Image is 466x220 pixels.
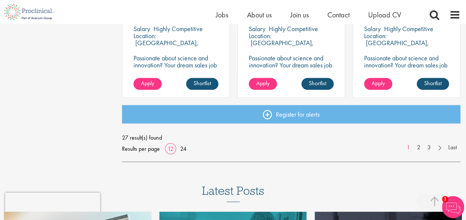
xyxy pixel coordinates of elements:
span: Apply [371,79,385,87]
p: Passionate about science and innovation? Your dream sales job as Territory Manager awaits! [249,54,334,76]
a: Shortlist [186,78,218,90]
a: Contact [327,10,350,20]
span: Salary [133,24,150,33]
h3: Latest Posts [202,184,264,202]
p: Highly Competitive [269,24,318,33]
a: 2 [413,143,424,151]
span: Location: [249,31,271,40]
span: Apply [141,79,154,87]
a: Jobs [216,10,228,20]
p: Passionate about science and innovation? Your dream sales job as Territory Manager awaits! [133,54,218,76]
a: Apply [133,78,162,90]
p: Highly Competitive [153,24,203,33]
a: Shortlist [417,78,449,90]
a: 1 [403,143,414,151]
span: Location: [364,31,387,40]
a: 3 [424,143,434,151]
a: Apply [364,78,392,90]
a: Upload CV [368,10,401,20]
p: [GEOGRAPHIC_DATA], [GEOGRAPHIC_DATA] [133,39,198,54]
p: Highly Competitive [384,24,433,33]
a: Register for alerts [122,105,460,123]
p: [GEOGRAPHIC_DATA], [GEOGRAPHIC_DATA] [249,39,314,54]
span: Apply [256,79,270,87]
span: Location: [133,31,156,40]
a: About us [247,10,272,20]
span: Salary [249,24,265,33]
a: Join us [290,10,309,20]
img: Chatbot [442,196,464,218]
p: [GEOGRAPHIC_DATA], [GEOGRAPHIC_DATA] [364,39,429,54]
p: Passionate about science and innovation? Your dream sales job as Territory Manager awaits! [364,54,449,76]
span: Results per page [122,143,160,154]
span: 1 [442,196,448,202]
a: Apply [249,78,277,90]
a: 24 [178,144,189,152]
span: Salary [364,24,381,33]
iframe: reCAPTCHA [5,193,100,215]
a: 12 [165,144,176,152]
a: Last [444,143,460,151]
a: Shortlist [301,78,334,90]
span: 27 result(s) found [122,132,460,143]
